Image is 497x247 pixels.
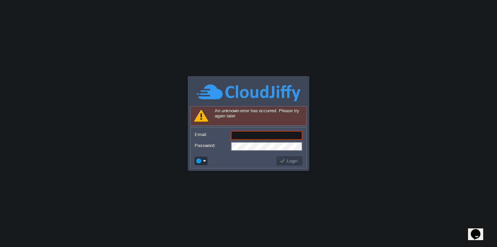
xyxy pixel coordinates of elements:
[190,106,307,126] div: An unknown error has occurred. Please try again later
[197,83,300,102] img: CloudJiffy
[280,158,300,164] button: Login
[195,142,230,149] label: Password:
[468,219,490,240] iframe: chat widget
[195,131,230,138] label: Email:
